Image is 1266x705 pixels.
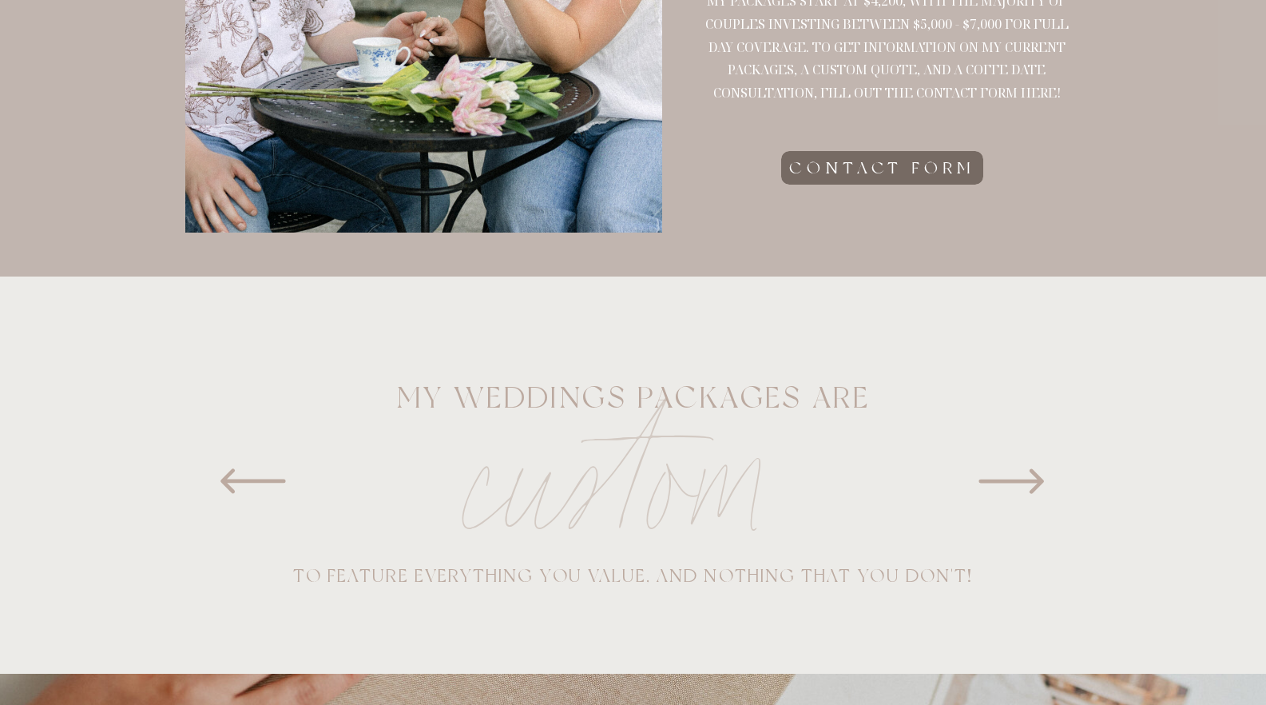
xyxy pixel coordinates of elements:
a: CONTACT FORM [786,157,978,189]
p: my weddings packages are [190,380,1077,411]
p: to feature everything you value, and nothing that you don't! [190,565,1077,596]
h2: custom [335,404,899,521]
